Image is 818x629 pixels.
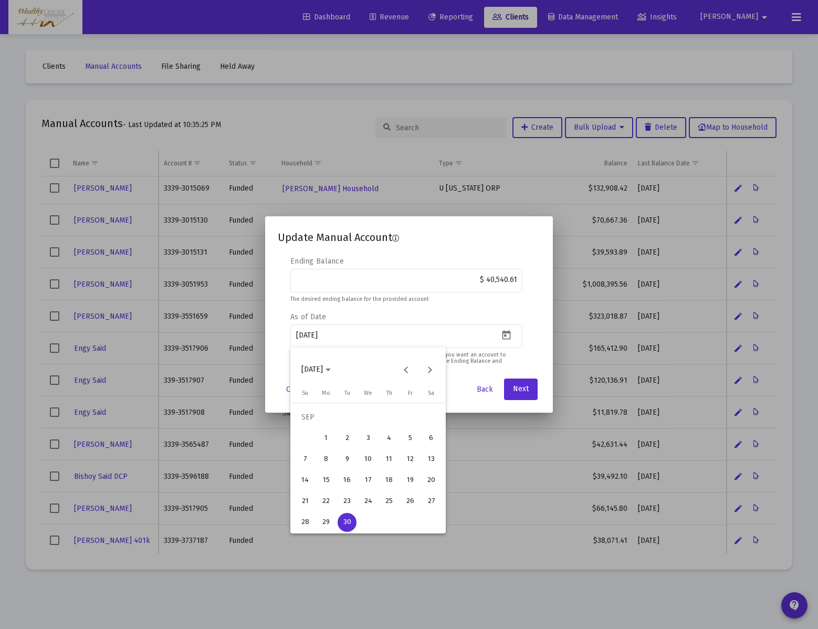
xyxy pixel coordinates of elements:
[422,471,441,490] div: 20
[379,470,400,491] button: 2025-09-18
[293,359,339,380] button: Choose month and year
[380,471,398,490] div: 18
[316,470,337,491] button: 2025-09-15
[428,390,434,396] span: Sa
[317,471,335,490] div: 15
[296,471,314,490] div: 14
[317,429,335,448] div: 1
[396,359,417,380] button: Previous month
[296,450,314,469] div: 7
[401,471,420,490] div: 19
[338,429,356,448] div: 2
[338,513,356,532] div: 30
[401,492,420,511] div: 26
[302,390,308,396] span: Su
[337,449,358,470] button: 2025-09-09
[338,450,356,469] div: 9
[338,492,356,511] div: 23
[344,390,350,396] span: Tu
[422,429,441,448] div: 6
[317,513,335,532] div: 29
[301,365,323,374] span: [DATE]
[364,390,372,396] span: We
[295,449,316,470] button: 2025-09-07
[379,491,400,512] button: 2025-09-25
[317,492,335,511] div: 22
[295,470,316,491] button: 2025-09-14
[358,470,379,491] button: 2025-09-17
[316,491,337,512] button: 2025-09-22
[422,450,441,469] div: 13
[295,407,442,428] td: SEP
[401,450,420,469] div: 12
[380,450,398,469] div: 11
[316,512,337,533] button: 2025-09-29
[316,428,337,449] button: 2025-09-01
[379,428,400,449] button: 2025-09-04
[337,470,358,491] button: 2025-09-16
[359,429,377,448] div: 3
[338,471,356,490] div: 16
[421,470,442,491] button: 2025-09-20
[317,450,335,469] div: 8
[359,471,377,490] div: 17
[296,492,314,511] div: 21
[296,513,314,532] div: 28
[316,449,337,470] button: 2025-09-08
[295,491,316,512] button: 2025-09-21
[400,449,421,470] button: 2025-09-12
[358,428,379,449] button: 2025-09-03
[295,512,316,533] button: 2025-09-28
[337,428,358,449] button: 2025-09-02
[401,429,420,448] div: 5
[337,491,358,512] button: 2025-09-23
[422,492,441,511] div: 27
[380,492,398,511] div: 25
[408,390,413,396] span: Fr
[420,359,441,380] button: Next month
[386,390,392,396] span: Th
[400,428,421,449] button: 2025-09-05
[400,491,421,512] button: 2025-09-26
[337,512,358,533] button: 2025-09-30
[359,492,377,511] div: 24
[322,390,330,396] span: Mo
[421,491,442,512] button: 2025-09-27
[400,470,421,491] button: 2025-09-19
[421,428,442,449] button: 2025-09-06
[379,449,400,470] button: 2025-09-11
[380,429,398,448] div: 4
[421,449,442,470] button: 2025-09-13
[358,491,379,512] button: 2025-09-24
[359,450,377,469] div: 10
[358,449,379,470] button: 2025-09-10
